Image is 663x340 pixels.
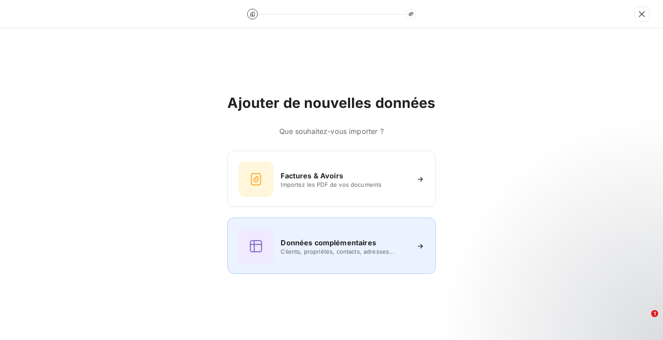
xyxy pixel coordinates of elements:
span: Clients, propriétés, contacts, adresses... [281,248,408,255]
h6: Données complémentaires [281,237,376,248]
h2: Ajouter de nouvelles données [227,94,435,112]
h6: Factures & Avoirs [281,170,343,181]
span: Importez les PDF de vos documents [281,181,408,188]
iframe: Intercom notifications message [487,255,663,316]
h6: Que souhaitez-vous importer ? [227,126,435,137]
iframe: Intercom live chat [633,310,654,331]
span: 1 [651,310,658,317]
